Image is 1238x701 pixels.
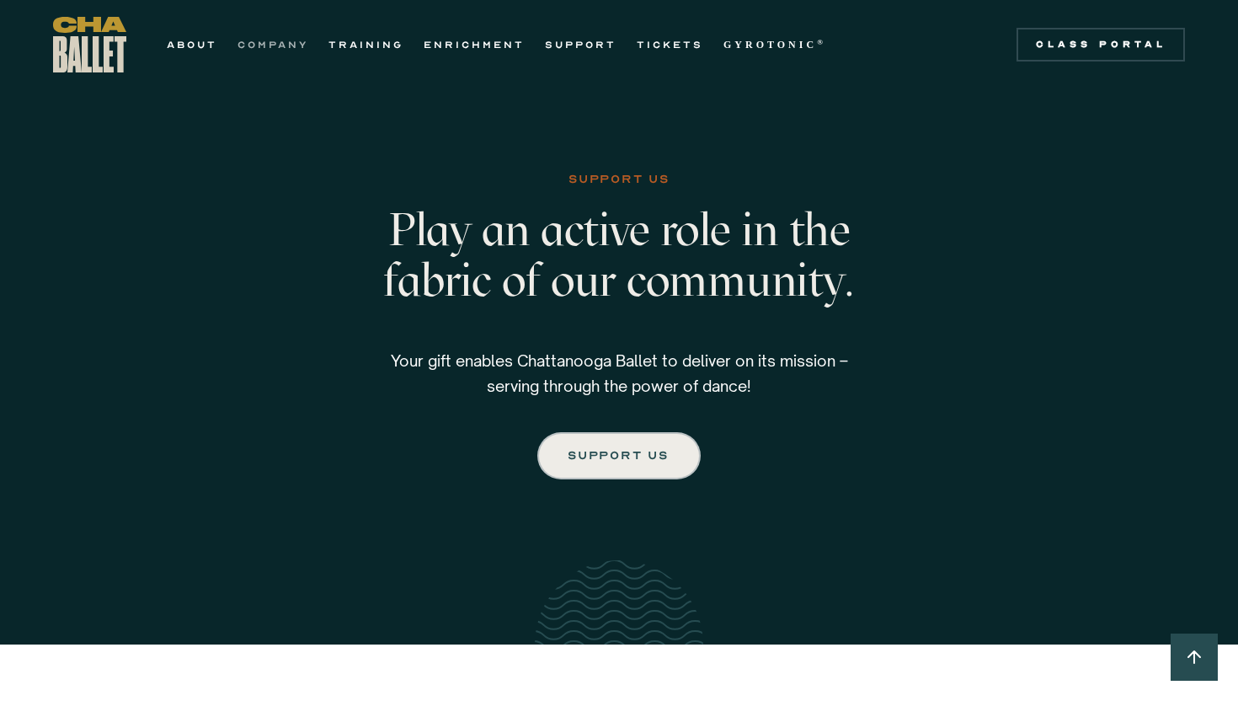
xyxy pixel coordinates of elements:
a: SUPPORT [545,35,616,55]
a: ENRICHMENT [424,35,525,55]
strong: GYROTONIC [723,39,817,51]
div: support us [569,446,669,466]
div: support us [568,169,670,190]
a: TICKETS [637,35,703,55]
a: support us [537,432,701,479]
a: GYROTONIC® [723,35,826,55]
h3: Play an active role in the fabric of our community. [356,205,882,340]
a: home [53,17,126,72]
a: ABOUT [167,35,217,55]
a: COMPANY [237,35,308,55]
sup: ® [817,38,826,46]
a: Class Portal [1017,28,1185,62]
div: Class Portal [1027,38,1175,51]
p: Your gift enables Chattanooga Ballet to deliver on its mission – serving through the power of dance! [366,348,872,399]
a: TRAINING [328,35,403,55]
